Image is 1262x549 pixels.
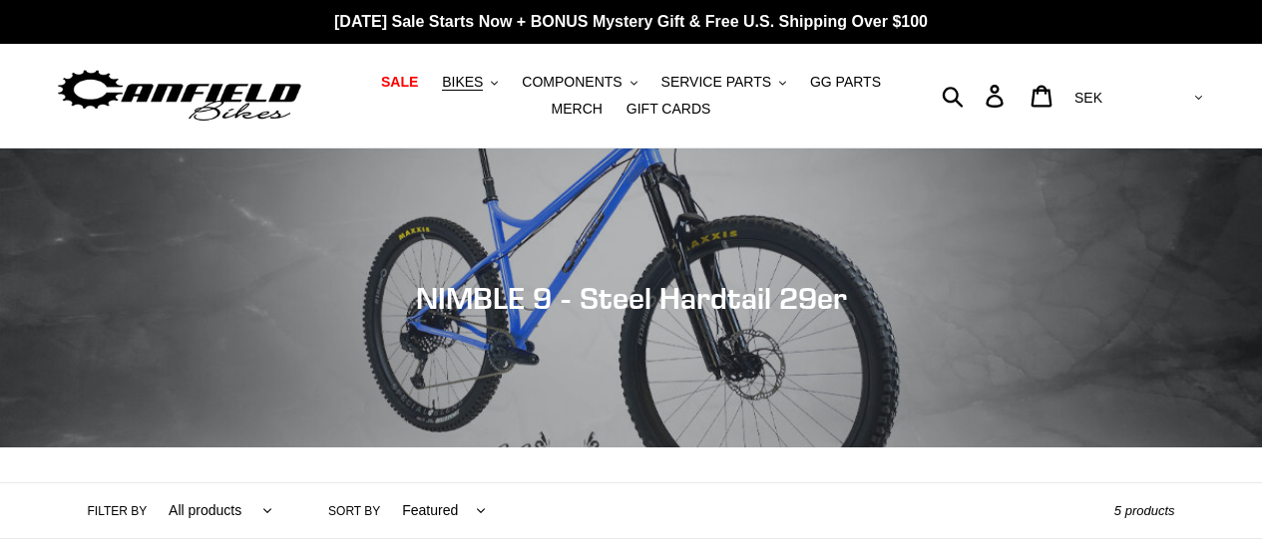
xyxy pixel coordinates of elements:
[800,69,891,96] a: GG PARTS
[617,96,721,123] a: GIFT CARDS
[432,69,508,96] button: BIKES
[1114,503,1175,518] span: 5 products
[328,502,380,520] label: Sort by
[55,65,304,128] img: Canfield Bikes
[651,69,796,96] button: SERVICE PARTS
[371,69,428,96] a: SALE
[661,74,771,91] span: SERVICE PARTS
[416,280,847,316] span: NIMBLE 9 - Steel Hardtail 29er
[552,101,603,118] span: MERCH
[810,74,881,91] span: GG PARTS
[381,74,418,91] span: SALE
[442,74,483,91] span: BIKES
[627,101,711,118] span: GIFT CARDS
[522,74,622,91] span: COMPONENTS
[542,96,613,123] a: MERCH
[512,69,646,96] button: COMPONENTS
[88,502,148,520] label: Filter by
